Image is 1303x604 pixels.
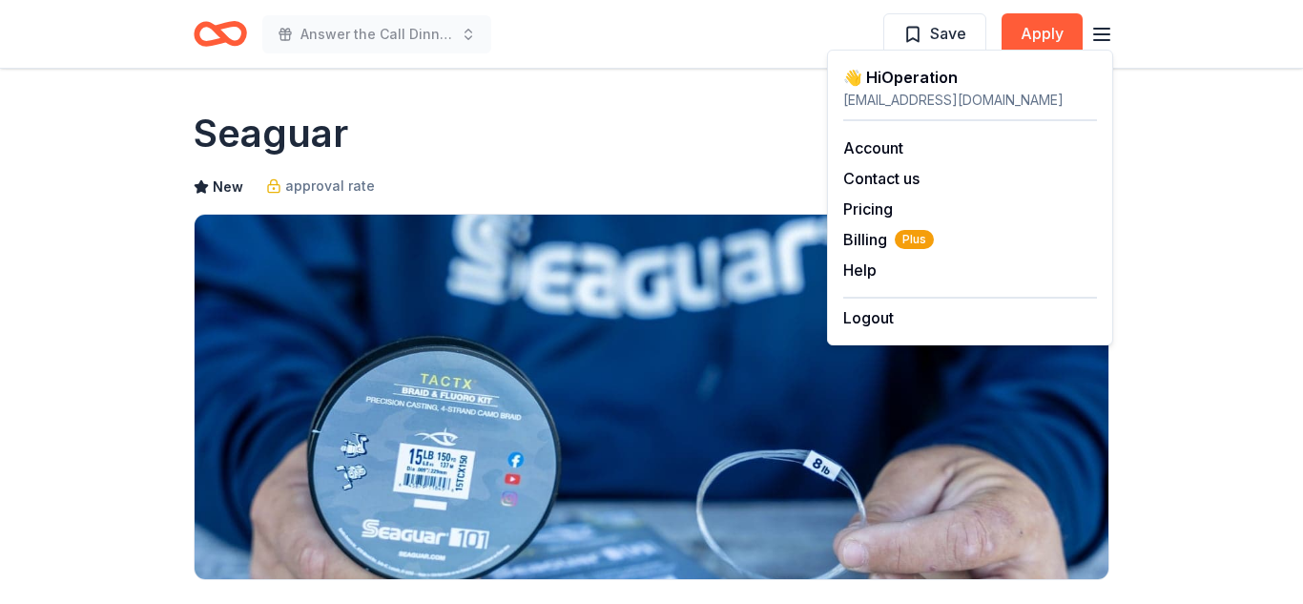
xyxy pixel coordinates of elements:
[194,107,348,160] h1: Seaguar
[213,176,243,198] span: New
[843,228,934,251] span: Billing
[843,66,1097,89] div: 👋 Hi Operation
[300,23,453,46] span: Answer the Call Dinner and Auction
[195,215,1108,579] img: Image for Seaguar
[262,15,491,53] button: Answer the Call Dinner and Auction
[930,21,966,46] span: Save
[843,259,877,281] button: Help
[895,230,934,249] span: Plus
[843,228,934,251] button: BillingPlus
[843,199,893,219] a: Pricing
[266,175,375,198] a: approval rate
[843,138,903,157] a: Account
[883,13,986,55] button: Save
[285,175,375,198] span: approval rate
[1002,13,1083,55] button: Apply
[843,306,894,329] button: Logout
[843,167,920,190] button: Contact us
[843,89,1097,112] div: [EMAIL_ADDRESS][DOMAIN_NAME]
[194,11,247,56] a: Home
